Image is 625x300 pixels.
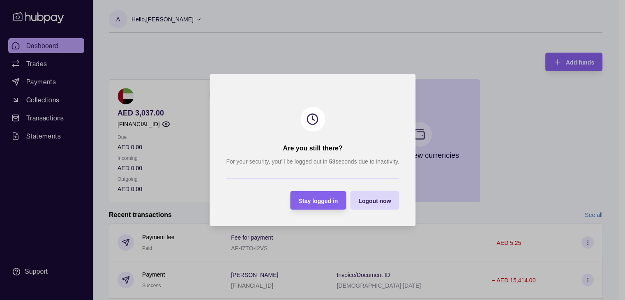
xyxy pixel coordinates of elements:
strong: 53 [329,158,335,165]
span: Logout now [358,198,391,204]
span: Stay logged in [298,198,338,204]
button: Logout now [350,191,399,210]
p: For your security, you’ll be logged out in seconds due to inactivity. [226,157,399,166]
h2: Are you still there? [283,144,342,153]
button: Stay logged in [290,191,346,210]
